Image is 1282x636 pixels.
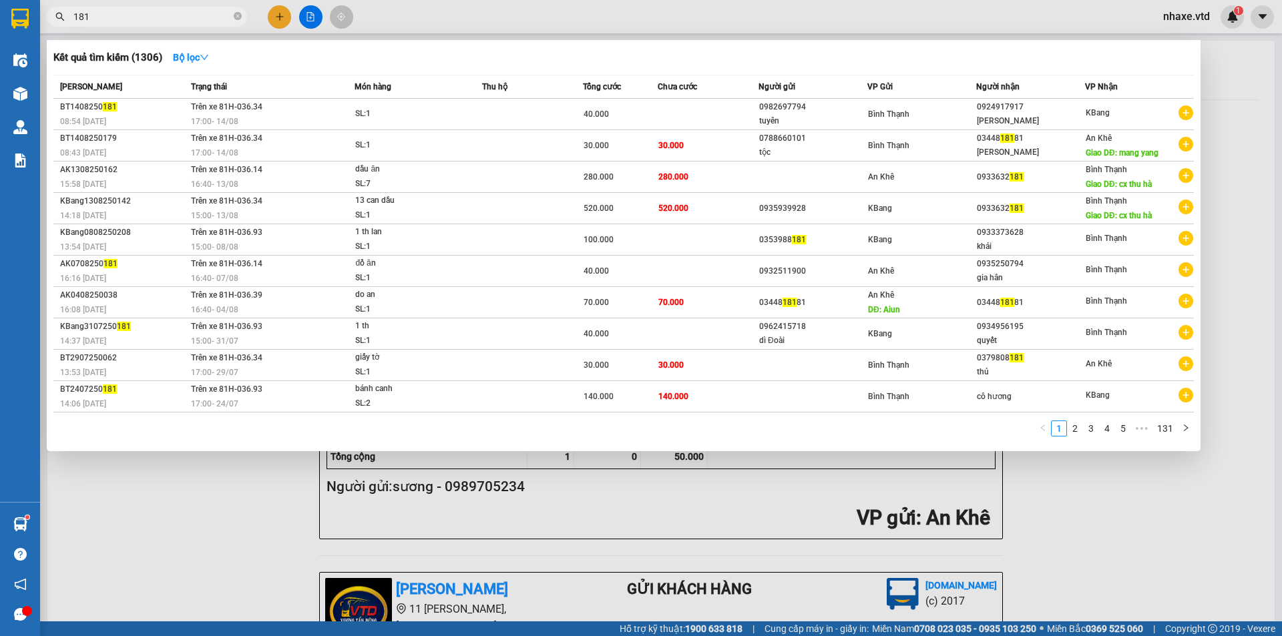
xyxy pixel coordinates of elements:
[977,390,1084,404] div: cô hương
[1035,420,1051,436] li: Previous Page
[60,226,187,240] div: KBang0808250208
[1182,424,1190,432] span: right
[977,271,1084,285] div: gia hân
[355,240,455,254] div: SL: 1
[868,204,892,213] span: KBang
[191,305,238,314] span: 16:40 - 04/08
[868,235,892,244] span: KBang
[355,138,455,153] div: SL: 1
[191,242,238,252] span: 15:00 - 08/08
[1000,298,1014,307] span: 181
[1000,133,1014,143] span: 181
[584,235,614,244] span: 100.000
[191,274,238,283] span: 16:40 - 07/08
[1179,262,1193,277] span: plus-circle
[103,102,117,111] span: 181
[1131,420,1152,436] span: •••
[759,114,867,128] div: tuyên
[103,259,118,268] span: 181
[1086,359,1112,368] span: An Khê
[1099,420,1115,436] li: 4
[1086,265,1127,274] span: Bình Thạnh
[977,202,1084,216] div: 0933632
[1086,148,1158,157] span: Giao DĐ: mang yang
[191,399,238,408] span: 17:00 - 24/07
[60,336,106,346] span: 14:37 [DATE]
[759,320,867,334] div: 0962415718
[584,329,609,338] span: 40.000
[868,109,909,119] span: Bình Thạnh
[60,368,106,377] span: 13:53 [DATE]
[1086,234,1127,243] span: Bình Thạnh
[759,233,867,247] div: 0353988
[128,11,235,27] div: Bình Thạnh
[191,228,262,237] span: Trên xe 81H-036.93
[1179,388,1193,402] span: plus-circle
[658,82,697,91] span: Chưa cước
[759,82,795,91] span: Người gửi
[792,235,806,244] span: 181
[1178,420,1194,436] li: Next Page
[60,82,122,91] span: [PERSON_NAME]
[1179,356,1193,371] span: plus-circle
[977,131,1084,145] div: 03448 81
[1068,421,1082,436] a: 2
[658,360,684,370] span: 30.000
[759,334,867,348] div: dì Đoài
[1131,420,1152,436] li: Next 5 Pages
[977,226,1084,240] div: 0933373628
[868,172,894,182] span: An Khê
[117,322,131,331] span: 181
[128,27,235,43] div: THU
[191,322,262,331] span: Trên xe 81H-036.93
[759,264,867,278] div: 0932511900
[87,93,105,111] span: SL
[355,194,455,208] div: 13 can dầu
[191,117,238,126] span: 17:00 - 14/08
[977,240,1084,254] div: khải
[73,9,231,24] input: Tìm tên, số ĐT hoặc mã đơn
[355,256,455,271] div: đồ ăn
[60,274,106,283] span: 16:16 [DATE]
[759,131,867,145] div: 0788660101
[1152,420,1178,436] li: 131
[1010,204,1024,213] span: 181
[355,208,455,223] div: SL: 1
[977,351,1084,365] div: 0379808
[60,100,187,114] div: BT1408250
[1086,328,1127,337] span: Bình Thạnh
[977,145,1084,160] div: [PERSON_NAME]
[977,296,1084,310] div: 03448 81
[1153,421,1177,436] a: 131
[1178,420,1194,436] button: right
[60,131,187,145] div: BT1408250179
[11,27,118,43] div: sương
[60,351,187,365] div: BT2907250062
[1067,420,1083,436] li: 2
[584,141,609,150] span: 30.000
[977,334,1084,348] div: quyết
[868,360,909,370] span: Bình Thạnh
[60,242,106,252] span: 13:54 [DATE]
[868,266,894,276] span: An Khê
[191,133,262,143] span: Trên xe 81H-036.34
[1086,390,1110,400] span: KBang
[1051,420,1067,436] li: 1
[977,320,1084,334] div: 0934956195
[128,43,235,62] div: 0336230444
[1010,353,1024,362] span: 181
[191,353,262,362] span: Trên xe 81H-036.34
[60,320,187,334] div: KBang3107250
[1086,133,1112,143] span: An Khê
[355,302,455,317] div: SL: 1
[1115,420,1131,436] li: 5
[13,120,27,134] img: warehouse-icon
[13,517,27,531] img: warehouse-icon
[191,196,262,206] span: Trên xe 81H-036.34
[1179,105,1193,120] span: plus-circle
[1083,420,1099,436] li: 3
[1086,211,1152,220] span: Giao DĐ: cx thu hà
[60,382,187,396] div: BT2407250
[1086,165,1127,174] span: Bình Thạnh
[14,578,27,591] span: notification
